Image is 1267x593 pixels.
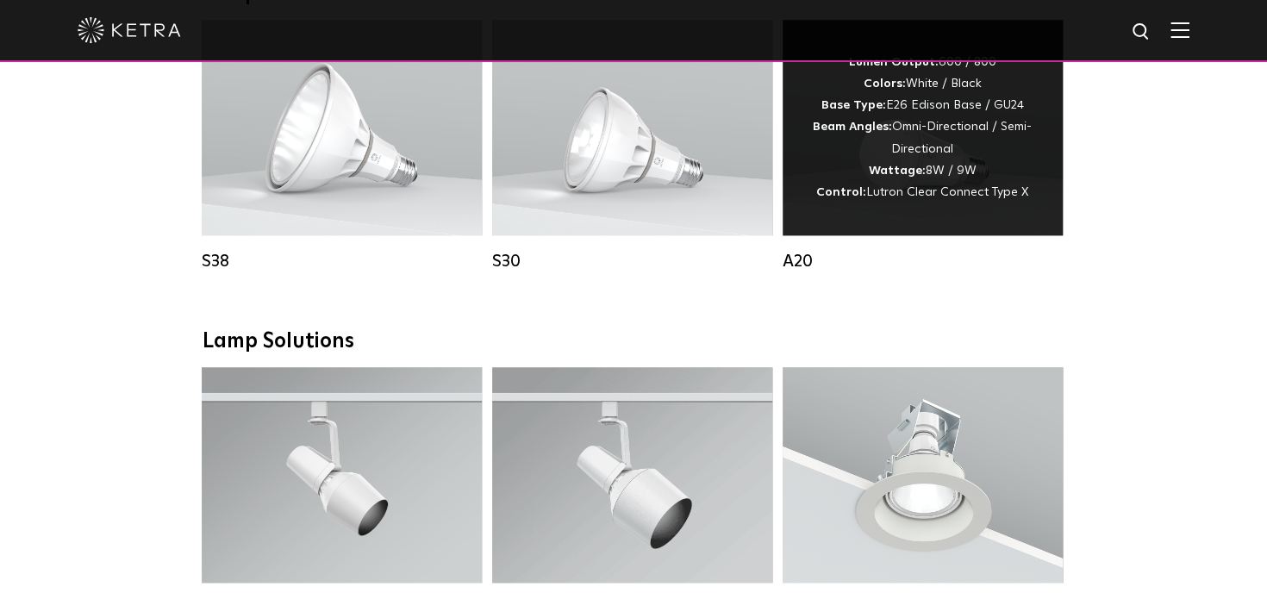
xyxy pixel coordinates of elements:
div: A20 [783,251,1063,272]
div: S38 [202,251,482,272]
a: S38 Lumen Output:1100Colors:White / BlackBase Type:E26 Edison Base / GU24Beam Angles:10° / 25° / ... [202,20,482,272]
img: Hamburger%20Nav.svg [1170,22,1189,38]
strong: Base Type: [821,99,886,111]
span: Lutron Clear Connect Type X [866,186,1028,198]
strong: Control: [816,186,866,198]
img: ketra-logo-2019-white [78,17,181,43]
strong: Beam Angles: [813,121,892,133]
div: 600 / 800 White / Black E26 Edison Base / GU24 Omni-Directional / Semi-Directional 8W / 9W [808,52,1037,203]
strong: Colors: [864,78,906,90]
strong: Lumen Output: [849,56,939,68]
div: Lamp Solutions [203,329,1064,354]
a: S30 Lumen Output:1100Colors:White / BlackBase Type:E26 Edison Base / GU24Beam Angles:15° / 25° / ... [492,20,772,272]
div: S30 [492,251,772,272]
a: A20 Lumen Output:600 / 800Colors:White / BlackBase Type:E26 Edison Base / GU24Beam Angles:Omni-Di... [783,20,1063,272]
img: search icon [1131,22,1152,43]
strong: Wattage: [869,165,926,177]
